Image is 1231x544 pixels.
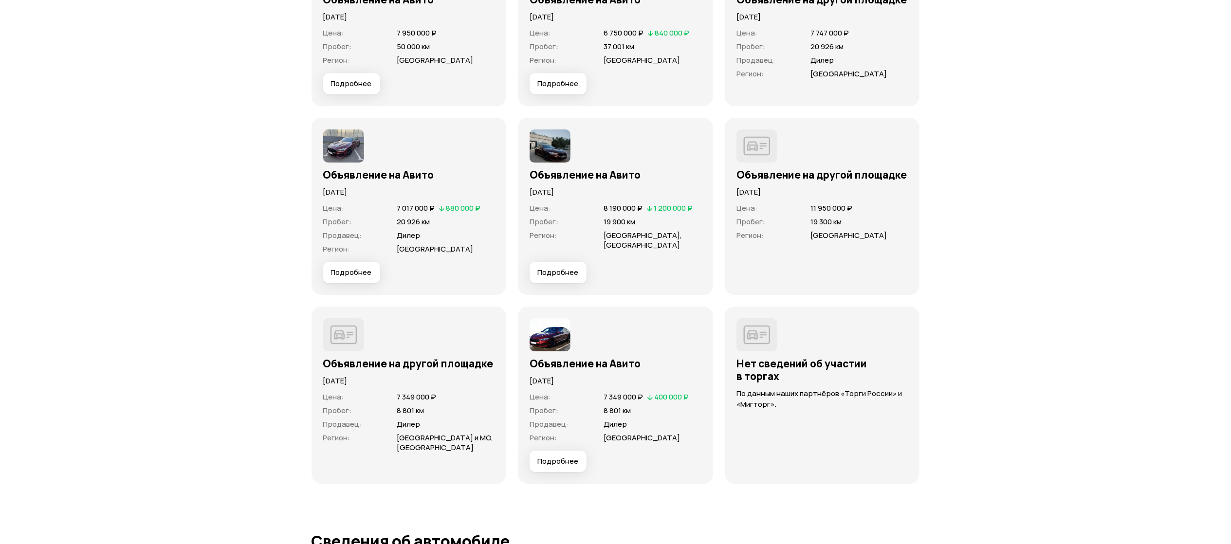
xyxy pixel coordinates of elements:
[810,230,887,240] span: [GEOGRAPHIC_DATA]
[736,203,757,213] span: Цена :
[397,217,430,227] span: 20 926 км
[537,79,578,89] span: Подробнее
[397,230,420,240] span: Дилер
[530,405,558,416] span: Пробег :
[530,357,701,370] h3: Объявление на Авито
[736,41,765,52] span: Пробег :
[323,12,495,22] p: [DATE]
[537,456,578,466] span: Подробнее
[397,392,436,402] span: 7 349 000 ₽
[530,73,587,94] button: Подробнее
[323,203,344,213] span: Цена :
[323,187,495,198] p: [DATE]
[331,268,372,277] span: Подробнее
[323,28,344,38] span: Цена :
[530,41,558,52] span: Пробег :
[530,376,701,386] p: [DATE]
[604,433,680,443] span: [GEOGRAPHIC_DATA]
[397,41,430,52] span: 50 000 км
[323,55,350,65] span: Регион :
[397,433,493,453] span: [GEOGRAPHIC_DATA] и МО, [GEOGRAPHIC_DATA]
[810,203,852,213] span: 11 950 000 ₽
[323,230,362,240] span: Продавец :
[604,392,643,402] span: 7 349 000 ₽
[530,262,587,283] button: Подробнее
[397,405,424,416] span: 8 801 км
[654,392,689,402] span: 400 000 ₽
[397,203,435,213] span: 7 017 000 ₽
[604,203,643,213] span: 8 190 000 ₽
[604,41,634,52] span: 37 001 км
[654,203,693,213] span: 1 200 000 ₽
[537,268,578,277] span: Подробнее
[736,230,764,240] span: Регион :
[323,405,352,416] span: Пробег :
[323,73,380,94] button: Подробнее
[530,419,569,429] span: Продавец :
[323,419,362,429] span: Продавец :
[736,187,908,198] p: [DATE]
[655,28,689,38] span: 840 000 ₽
[736,28,757,38] span: Цена :
[530,168,701,181] h3: Объявление на Авито
[530,392,551,402] span: Цена :
[530,28,551,38] span: Цена :
[323,433,350,443] span: Регион :
[397,55,473,65] span: [GEOGRAPHIC_DATA]
[604,28,643,38] span: 6 750 000 ₽
[323,41,352,52] span: Пробег :
[530,12,701,22] p: [DATE]
[604,230,682,250] span: [GEOGRAPHIC_DATA], [GEOGRAPHIC_DATA]
[736,12,908,22] p: [DATE]
[530,451,587,472] button: Подробнее
[530,55,557,65] span: Регион :
[331,79,372,89] span: Подробнее
[736,357,908,382] h3: Нет сведений об участии в торгах
[736,217,765,227] span: Пробег :
[530,433,557,443] span: Регион :
[446,203,480,213] span: 880 000 ₽
[530,217,558,227] span: Пробег :
[323,168,495,181] h3: Объявление на Авито
[530,230,557,240] span: Регион :
[530,203,551,213] span: Цена :
[323,392,344,402] span: Цена :
[397,419,420,429] span: Дилер
[736,55,775,65] span: Продавец :
[810,28,849,38] span: 7 747 000 ₽
[736,388,908,410] p: По данным наших партнёров «Торги России» и «Мигторг».
[604,405,631,416] span: 8 801 км
[323,376,495,386] p: [DATE]
[397,28,437,38] span: 7 950 000 ₽
[530,187,701,198] p: [DATE]
[604,55,680,65] span: [GEOGRAPHIC_DATA]
[323,217,352,227] span: Пробег :
[323,244,350,254] span: Регион :
[810,41,844,52] span: 20 926 км
[810,217,842,227] span: 19 300 км
[810,55,834,65] span: Дилер
[323,262,380,283] button: Подробнее
[323,357,495,370] h3: Объявление на другой площадке
[736,168,908,181] h3: Объявление на другой площадке
[604,419,627,429] span: Дилер
[604,217,635,227] span: 19 900 км
[810,69,887,79] span: [GEOGRAPHIC_DATA]
[397,244,473,254] span: [GEOGRAPHIC_DATA]
[736,69,764,79] span: Регион :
